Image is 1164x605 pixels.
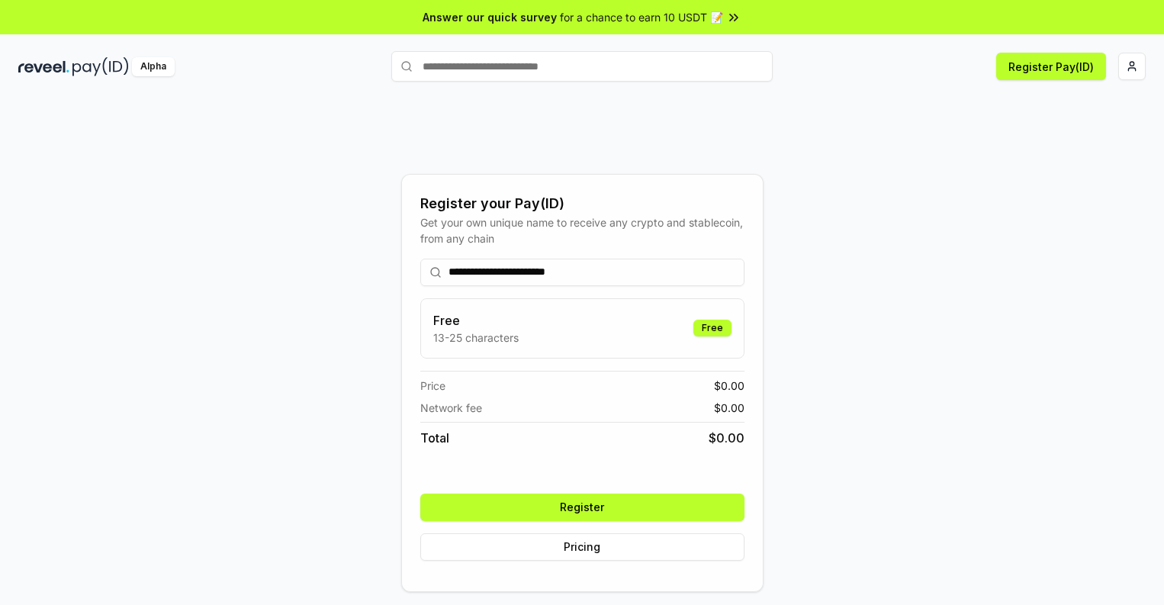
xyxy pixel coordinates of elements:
[560,9,723,25] span: for a chance to earn 10 USDT 📝
[420,494,744,521] button: Register
[433,311,519,330] h3: Free
[420,533,744,561] button: Pricing
[693,320,732,336] div: Free
[709,429,744,447] span: $ 0.00
[420,400,482,416] span: Network fee
[18,57,69,76] img: reveel_dark
[420,429,449,447] span: Total
[714,378,744,394] span: $ 0.00
[132,57,175,76] div: Alpha
[420,193,744,214] div: Register your Pay(ID)
[420,214,744,246] div: Get your own unique name to receive any crypto and stablecoin, from any chain
[423,9,557,25] span: Answer our quick survey
[433,330,519,346] p: 13-25 characters
[996,53,1106,80] button: Register Pay(ID)
[72,57,129,76] img: pay_id
[420,378,445,394] span: Price
[714,400,744,416] span: $ 0.00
